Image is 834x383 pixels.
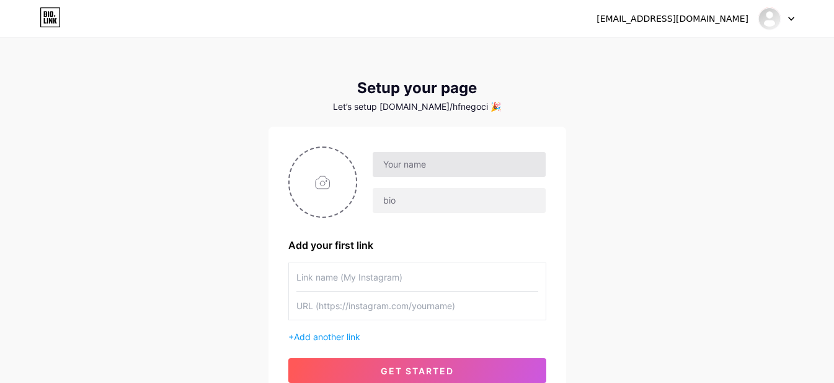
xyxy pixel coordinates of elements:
span: Add another link [294,331,360,342]
span: get started [381,366,454,376]
input: Link name (My Instagram) [296,263,538,291]
input: Your name [373,152,545,177]
div: Setup your page [268,79,566,97]
div: Let’s setup [DOMAIN_NAME]/hfnegoci 🎉 [268,102,566,112]
div: [EMAIL_ADDRESS][DOMAIN_NAME] [597,12,748,25]
button: get started [288,358,546,383]
input: URL (https://instagram.com/yourname) [296,292,538,320]
input: bio [373,188,545,213]
img: hfnegocios digitais [758,7,781,30]
div: Add your first link [288,238,546,253]
div: + [288,330,546,343]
